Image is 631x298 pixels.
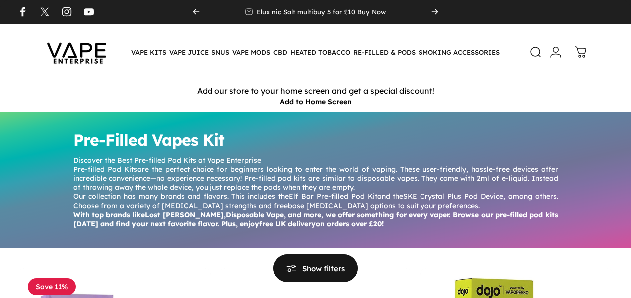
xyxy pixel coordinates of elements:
summary: RE-FILLED & PODS [352,42,417,63]
span: are the perfect choice for beginners looking to enter the world of vaping. These user-friendly, h... [73,165,558,192]
span: free UK delivery [259,219,316,228]
nav: Primary [130,42,501,63]
span: Our collection has many brands and flavors. This includes the and the , among others. Choose from... [73,192,558,210]
summary: VAPE KITS [130,42,168,63]
p: Elux nic Salt multibuy 5 for £10 Buy Now [257,8,386,16]
a: 0 items [570,41,592,63]
summary: VAPE MODS [231,42,272,63]
span: With top brands like [73,210,145,219]
h1: Pre-Filled Vapes Kit [73,132,558,148]
summary: SNUS [210,42,231,63]
a: Lost [PERSON_NAME] [145,210,223,219]
summary: SMOKING ACCESSORIES [417,42,501,63]
img: Vape Enterprise [32,29,122,76]
span: on orders over £20! [316,219,384,228]
a: Elf Bar Pre-filled Pod Kit [289,192,377,201]
button: Add to Home Screen [280,97,352,106]
button: Show filters [273,254,358,282]
a: Pre-filled Pod Kits [73,165,137,174]
a: Disposable Vape [226,210,284,219]
summary: VAPE JUICE [168,42,210,63]
span: , and more, we offer something for every vaper. Browse our pre-filled pod kits [DATE] and find yo... [73,210,558,228]
p: Add our store to your home screen and get a special discount! [2,86,629,96]
a: SKE Crystal Plus Pod Device [403,192,503,201]
iframe: chat widget [10,258,42,288]
span: Discover the Best Pre-filled Pod Kits at Vape Enterprise [73,156,261,165]
summary: HEATED TOBACCO [289,42,352,63]
span: , [224,210,226,219]
summary: CBD [272,42,289,63]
